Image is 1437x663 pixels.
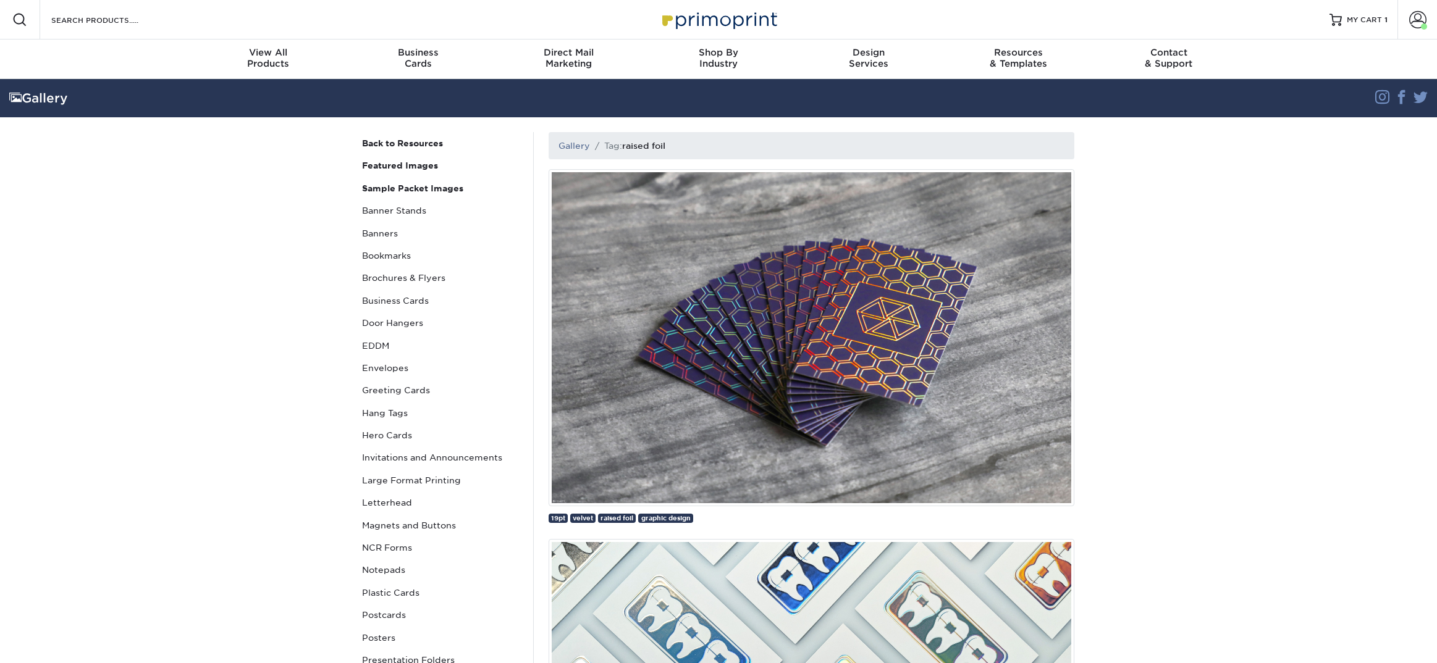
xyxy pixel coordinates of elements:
[657,6,780,33] img: Primoprint
[644,47,794,69] div: Industry
[558,141,590,151] a: Gallery
[357,244,524,267] a: Bookmarks
[638,514,693,523] a: graphic design
[357,627,524,649] a: Posters
[193,40,343,79] a: View AllProducts
[644,40,794,79] a: Shop ByIndustry
[50,12,171,27] input: SEARCH PRODUCTS.....
[943,47,1094,58] span: Resources
[357,582,524,604] a: Plastic Cards
[494,47,644,58] span: Direct Mail
[494,47,644,69] div: Marketing
[357,357,524,379] a: Envelopes
[1094,47,1244,58] span: Contact
[943,47,1094,69] div: & Templates
[357,424,524,446] a: Hero Cards
[644,47,794,58] span: Shop By
[573,514,593,522] span: velvet
[357,491,524,514] a: Letterhead
[357,177,524,199] a: Sample Packet Images
[793,47,943,69] div: Services
[1384,15,1388,24] span: 1
[601,514,633,522] span: raised foil
[343,47,494,69] div: Cards
[357,312,524,334] a: Door Hangers
[193,47,343,69] div: Products
[357,154,524,177] a: Featured Images
[570,514,596,523] a: velvet
[357,267,524,289] a: Brochures & Flyers
[357,335,524,357] a: EDDM
[357,559,524,581] a: Notepads
[357,446,524,469] a: Invitations and Announcements
[549,169,1074,506] img: Demand attention with Holographic Business Cards
[357,132,524,154] a: Back to Resources
[598,514,636,523] a: raised foil
[357,379,524,401] a: Greeting Cards
[357,290,524,312] a: Business Cards
[362,161,438,170] strong: Featured Images
[551,514,565,522] span: 19pt
[590,140,665,152] li: Tag:
[357,469,524,491] a: Large Format Printing
[357,536,524,559] a: NCR Forms
[622,141,665,151] h1: raised foil
[1094,40,1244,79] a: Contact& Support
[193,47,343,58] span: View All
[362,183,463,193] strong: Sample Packet Images
[357,222,524,244] a: Banners
[641,514,691,522] span: graphic design
[793,47,943,58] span: Design
[343,40,494,79] a: BusinessCards
[549,514,568,523] a: 19pt
[357,199,524,222] a: Banner Stands
[357,514,524,536] a: Magnets and Buttons
[494,40,644,79] a: Direct MailMarketing
[1094,47,1244,69] div: & Support
[793,40,943,79] a: DesignServices
[357,402,524,424] a: Hang Tags
[943,40,1094,79] a: Resources& Templates
[1347,15,1382,25] span: MY CART
[357,604,524,626] a: Postcards
[343,47,494,58] span: Business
